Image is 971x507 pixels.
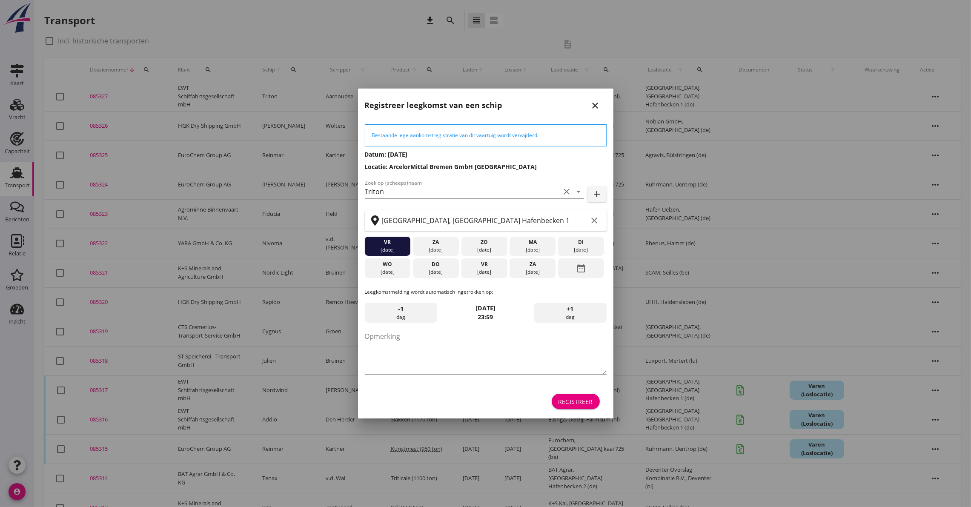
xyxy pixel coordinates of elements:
[367,238,408,246] div: vr
[560,238,602,246] div: di
[365,185,560,198] input: Zoek op (scheeps)naam
[552,394,600,409] button: Registreer
[415,268,457,276] div: [DATE]
[365,162,607,171] h3: Locatie: ArcelorMittal Bremen GmbH [GEOGRAPHIC_DATA]
[365,303,437,323] div: dag
[512,246,553,254] div: [DATE]
[463,246,505,254] div: [DATE]
[534,303,606,323] div: dag
[463,268,505,276] div: [DATE]
[463,261,505,268] div: vr
[365,288,607,296] p: Leegkomstmelding wordt automatisch ingetrokken op:
[592,189,602,199] i: add
[475,304,496,312] strong: [DATE]
[560,246,602,254] div: [DATE]
[415,246,457,254] div: [DATE]
[559,397,593,406] div: Registreer
[590,100,601,111] i: close
[562,186,572,197] i: clear
[512,238,553,246] div: ma
[512,268,553,276] div: [DATE]
[567,304,573,314] span: +1
[478,313,493,321] strong: 23:59
[382,214,588,227] input: Zoek op terminal of plaats
[365,329,607,374] textarea: Opmerking
[367,261,408,268] div: wo
[415,261,457,268] div: do
[590,215,600,226] i: clear
[365,100,502,111] h2: Registreer leegkomst van een schip
[372,132,599,139] div: Bestaande lege aankomstregistratie van dit vaartuig wordt verwijderd.
[463,238,505,246] div: zo
[415,238,457,246] div: za
[574,186,584,197] i: arrow_drop_down
[367,246,408,254] div: [DATE]
[576,261,586,276] i: date_range
[365,150,607,159] h3: Datum: [DATE]
[512,261,553,268] div: za
[367,268,408,276] div: [DATE]
[398,304,404,314] span: -1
